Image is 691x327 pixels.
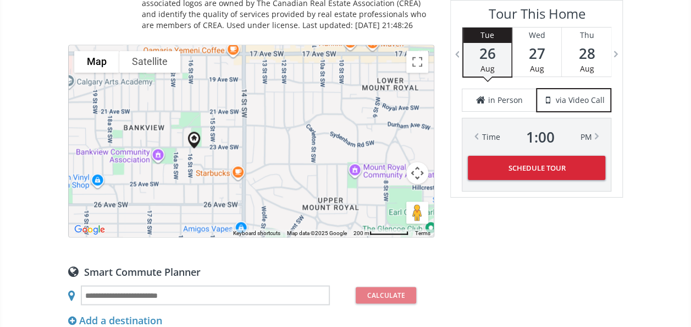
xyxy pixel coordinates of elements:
[562,46,611,61] span: 28
[462,6,611,27] h3: Tour This Home
[406,201,428,224] button: Drag Pegman onto the map to open Street View
[562,28,611,43] div: Thu
[119,51,180,73] button: Show satellite imagery
[556,95,605,106] span: via Video Call
[512,28,561,43] div: Wed
[353,230,369,236] span: 200 m
[233,229,280,237] button: Keyboard shortcuts
[406,51,428,73] button: Toggle fullscreen view
[468,156,605,180] button: Schedule Tour
[512,46,561,61] span: 27
[488,95,523,106] span: in Person
[287,230,347,236] span: Map data ©2025 Google
[406,162,428,184] button: Map camera controls
[71,222,108,237] a: Open this area in Google Maps (opens a new window)
[463,28,511,43] div: Tue
[350,229,412,237] button: Map Scale: 200 m per 67 pixels
[463,46,511,61] span: 26
[579,63,594,74] span: Aug
[482,129,592,145] div: Time PM
[480,63,495,74] span: Aug
[356,287,416,303] button: Calculate
[71,222,108,237] img: Google
[529,63,544,74] span: Aug
[74,51,119,73] button: Show street map
[415,230,430,236] a: Terms
[526,129,554,145] span: 1 : 00
[68,265,434,277] div: Smart Commute Planner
